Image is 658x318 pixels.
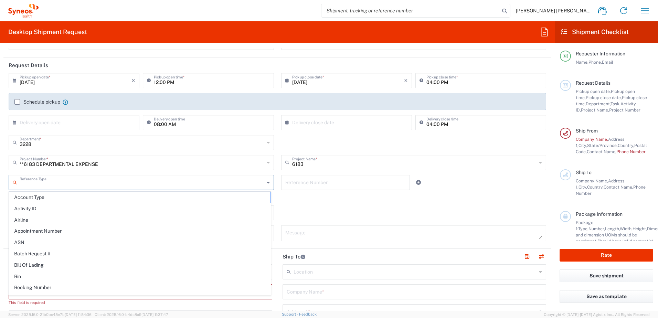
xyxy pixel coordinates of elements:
[283,253,305,260] h2: Ship To
[516,8,592,14] span: [PERSON_NAME] [PERSON_NAME]
[588,60,602,65] span: Phone,
[586,95,622,100] span: Pickup close date,
[131,75,135,86] i: ×
[579,184,587,190] span: City,
[9,237,270,248] span: ASN
[604,184,633,190] span: Contact Name,
[633,226,647,231] span: Height,
[8,312,92,317] span: Server: 2025.16.0-21b0bc45e7b
[8,28,87,36] h2: Desktop Shipment Request
[9,299,272,306] div: This field is required
[414,178,423,187] a: Add Reference
[141,312,168,317] span: [DATE] 11:37:47
[9,282,270,293] span: Booking Number
[576,220,593,231] span: Package 1:
[9,271,270,282] span: Bin
[597,238,653,244] span: Should have valid content(s)
[605,226,620,231] span: Length,
[9,192,270,203] span: Account Type
[576,137,608,142] span: Company Name,
[9,248,270,259] span: Batch Request #
[9,226,270,236] span: Appointment Number
[299,312,317,316] a: Feedback
[586,101,611,106] span: Department,
[576,211,623,217] span: Package Information
[576,89,611,94] span: Pickup open date,
[560,290,653,303] button: Save as template
[9,203,270,214] span: Activity ID
[576,80,611,86] span: Request Details
[587,149,616,154] span: Contact Name,
[9,215,270,225] span: Airline
[576,128,598,134] span: Ship From
[578,226,588,231] span: Type,
[576,51,625,56] span: Requester Information
[576,170,592,175] span: Ship To
[560,269,653,282] button: Save shipment
[602,60,613,65] span: Email
[560,249,653,262] button: Rate
[321,4,500,17] input: Shipment, tracking or reference number
[618,143,634,148] span: Country,
[65,312,92,317] span: [DATE] 11:54:36
[576,60,588,65] span: Name,
[9,294,270,304] span: Booking Request ID
[587,184,604,190] span: Country,
[404,75,408,86] i: ×
[576,178,608,183] span: Company Name,
[579,143,587,148] span: City,
[561,28,629,36] h2: Shipment Checklist
[609,107,640,113] span: Project Number
[620,226,633,231] span: Width,
[611,101,620,106] span: Task,
[544,311,650,318] span: Copyright © [DATE]-[DATE] Agistix Inc., All Rights Reserved
[587,143,618,148] span: State/Province,
[282,312,299,316] a: Support
[581,107,609,113] span: Project Name,
[14,99,60,105] label: Schedule pickup
[95,312,168,317] span: Client: 2025.16.0-b4dc8a9
[9,62,48,69] h2: Request Details
[9,260,270,271] span: Bill Of Lading
[616,149,646,154] span: Phone Number
[588,226,605,231] span: Number,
